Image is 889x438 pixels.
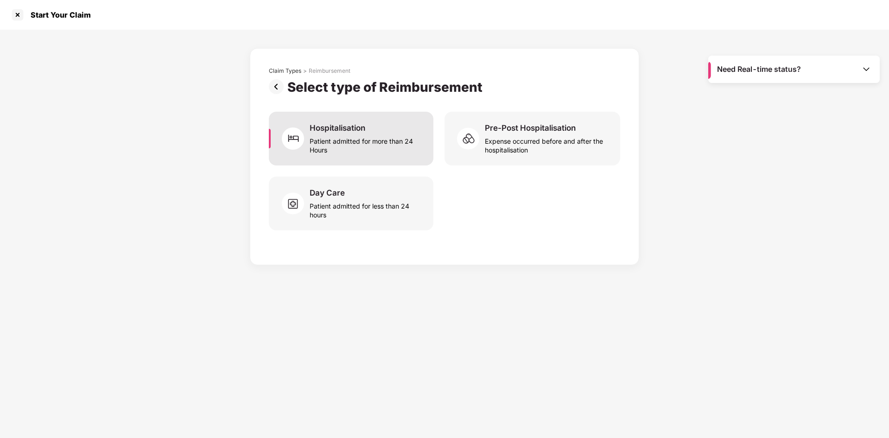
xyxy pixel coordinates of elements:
[309,67,350,75] div: Reimbursement
[485,123,576,133] div: Pre-Post Hospitalisation
[303,67,307,75] div: >
[282,125,310,152] img: svg+xml;base64,PHN2ZyB4bWxucz0iaHR0cDovL3d3dy53My5vcmcvMjAwMC9zdmciIHdpZHRoPSI2MCIgaGVpZ2h0PSI2MC...
[310,188,345,198] div: Day Care
[310,198,422,219] div: Patient admitted for less than 24 hours
[287,79,486,95] div: Select type of Reimbursement
[282,190,310,217] img: svg+xml;base64,PHN2ZyB4bWxucz0iaHR0cDovL3d3dy53My5vcmcvMjAwMC9zdmciIHdpZHRoPSI2MCIgaGVpZ2h0PSI1OC...
[269,79,287,94] img: svg+xml;base64,PHN2ZyBpZD0iUHJldi0zMngzMiIgeG1sbnM9Imh0dHA6Ly93d3cudzMub3JnLzIwMDAvc3ZnIiB3aWR0aD...
[717,64,801,74] span: Need Real-time status?
[269,67,301,75] div: Claim Types
[25,10,91,19] div: Start Your Claim
[310,123,365,133] div: Hospitalisation
[457,125,485,152] img: svg+xml;base64,PHN2ZyB4bWxucz0iaHR0cDovL3d3dy53My5vcmcvMjAwMC9zdmciIHdpZHRoPSI2MCIgaGVpZ2h0PSI1OC...
[310,133,422,154] div: Patient admitted for more than 24 Hours
[485,133,609,154] div: Expense occurred before and after the hospitalisation
[862,64,871,74] img: Toggle Icon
